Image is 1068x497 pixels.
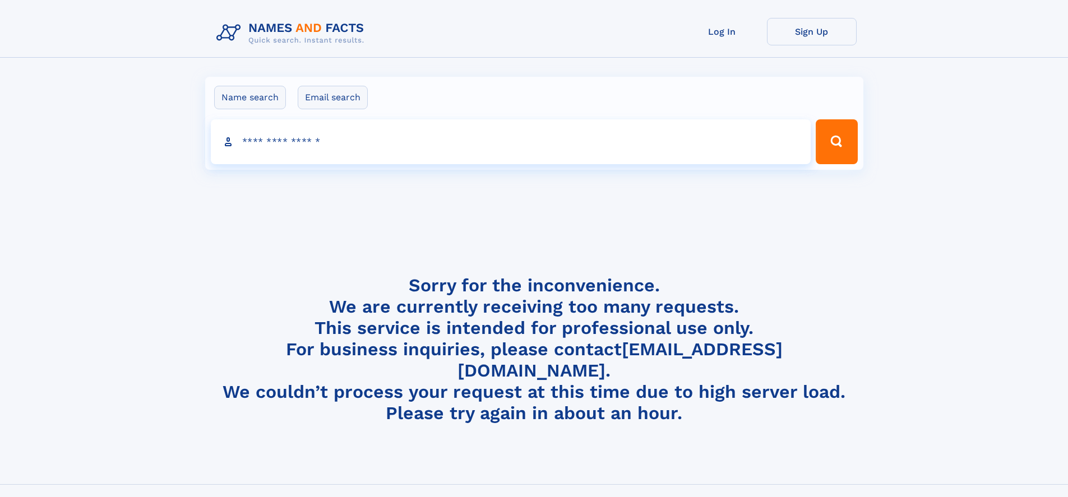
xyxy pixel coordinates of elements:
[677,18,767,45] a: Log In
[211,119,811,164] input: search input
[767,18,857,45] a: Sign Up
[214,86,286,109] label: Name search
[457,338,783,381] a: [EMAIL_ADDRESS][DOMAIN_NAME]
[816,119,857,164] button: Search Button
[212,275,857,424] h4: Sorry for the inconvenience. We are currently receiving too many requests. This service is intend...
[298,86,368,109] label: Email search
[212,18,373,48] img: Logo Names and Facts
